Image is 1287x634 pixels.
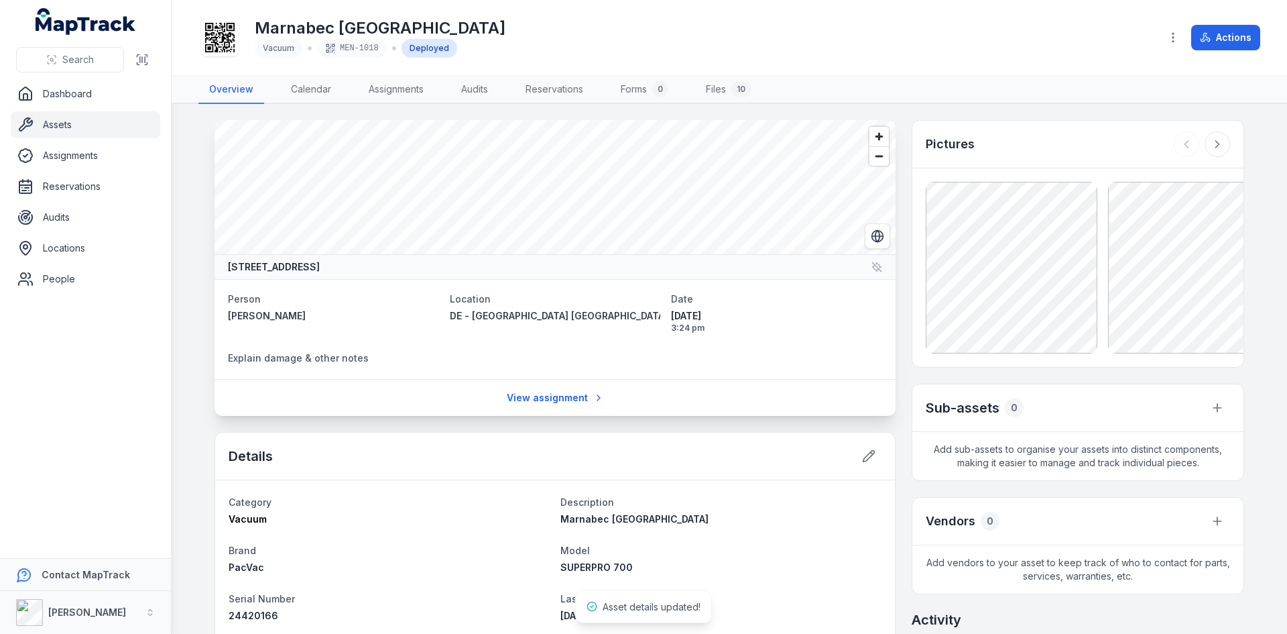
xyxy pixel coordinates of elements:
h2: Details [229,447,273,466]
div: Deployed [402,39,457,58]
time: 8/14/2025, 11:00:00 AM [560,610,591,621]
a: Locations [11,235,160,262]
div: 0 [1005,399,1024,417]
div: MEN-1018 [317,39,387,58]
span: [DATE] [560,610,591,621]
a: Files10 [695,76,761,104]
a: Audits [450,76,499,104]
span: Marnabec [GEOGRAPHIC_DATA] [560,513,709,525]
span: Date [671,293,693,305]
button: Zoom out [869,146,889,166]
span: Category [229,496,271,508]
strong: [PERSON_NAME] [48,606,126,618]
h3: Pictures [926,135,975,154]
span: Vacuum [263,43,294,53]
span: Brand [229,545,256,556]
span: Add sub-assets to organise your assets into distinct components, making it easier to manage and t... [912,432,1243,480]
span: 3:24 pm [671,323,882,333]
a: Forms0 [610,76,679,104]
span: Search [62,53,94,66]
div: 0 [981,512,999,531]
a: Audits [11,204,160,231]
a: DE - [GEOGRAPHIC_DATA] [GEOGRAPHIC_DATA] - [GEOGRAPHIC_DATA] - Southern - 89155 [450,309,661,323]
a: Reservations [11,173,160,200]
span: Person [228,293,261,305]
span: Explain damage & other notes [228,352,369,364]
span: PacVac [229,562,264,573]
div: 10 [731,81,751,97]
span: Model [560,545,590,556]
a: Dashboard [11,81,160,107]
h1: Marnabec [GEOGRAPHIC_DATA] [255,17,505,39]
h3: Vendors [926,512,975,531]
time: 8/14/2025, 3:24:20 PM [671,309,882,333]
button: Actions [1191,25,1260,50]
button: Switch to Satellite View [865,223,890,249]
span: 24420166 [229,610,278,621]
span: DE - [GEOGRAPHIC_DATA] [GEOGRAPHIC_DATA] - [GEOGRAPHIC_DATA] - Southern - 89155 [450,310,868,321]
button: Zoom in [869,127,889,146]
a: Overview [198,76,264,104]
strong: [STREET_ADDRESS] [228,260,320,274]
span: [DATE] [671,309,882,323]
a: View assignment [498,385,613,411]
a: People [11,266,160,293]
span: Serial Number [229,593,295,604]
a: Assignments [358,76,434,104]
span: Asset details updated! [603,601,700,613]
span: Description [560,496,614,508]
a: Assignments [11,142,160,169]
span: Last Test & Tag Date [560,593,659,604]
div: 0 [652,81,668,97]
a: Assets [11,111,160,138]
button: Search [16,47,124,72]
h2: Activity [912,611,961,629]
span: Add vendors to your asset to keep track of who to contact for parts, services, warranties, etc. [912,545,1243,594]
span: Location [450,293,491,305]
canvas: Map [214,120,896,254]
h2: Sub-assets [926,399,999,417]
span: Vacuum [229,513,267,525]
strong: Contact MapTrack [42,569,130,580]
a: [PERSON_NAME] [228,309,439,323]
a: Calendar [280,76,342,104]
a: Reservations [515,76,594,104]
span: SUPERPRO 700 [560,562,633,573]
a: MapTrack [36,8,136,35]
